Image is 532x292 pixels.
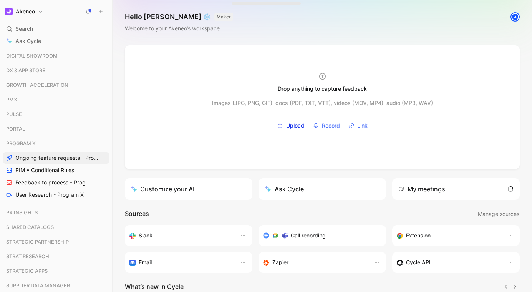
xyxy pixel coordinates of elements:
div: STRAT RESEARCH [3,251,109,262]
span: PROGRAM X [6,139,36,147]
span: Search [15,24,33,33]
div: Capture feedback from anywhere on the web [397,231,500,240]
button: AkeneoAkeneo [3,6,45,17]
div: PORTAL [3,123,109,134]
span: PIM • Conditional Rules [15,166,74,174]
span: PORTAL [6,125,25,133]
button: Record [310,120,343,131]
h2: What’s new in Cycle [125,282,184,291]
div: DX & APP STORE [3,65,109,78]
div: PROGRAM XOngoing feature requests - Program XView actionsPIM • Conditional RulesFeedback to proce... [3,138,109,201]
span: SHARED CATALOGS [6,223,54,231]
div: GROWTH ACCELERATION [3,79,109,93]
span: Feedback to process - Program X [15,179,91,186]
a: User Research - Program X [3,189,109,201]
div: GROWTH ACCELERATION [3,79,109,91]
div: Ask Cycle [265,184,304,194]
button: Manage sources [477,209,520,219]
div: PROGRAM X [3,138,109,149]
span: PULSE [6,110,22,118]
span: Record [322,121,340,130]
a: Feedback to process - Program X [3,177,109,188]
div: SUPPLIER DATA MANAGER [3,280,109,291]
h1: Hello [PERSON_NAME] ❄️ [125,12,233,22]
div: DIGITAL SHOWROOM [3,50,109,61]
div: PMX [3,94,109,105]
div: STRATEGIC APPS [3,265,109,279]
div: STRAT RESEARCH [3,251,109,264]
span: Ongoing feature requests - Program X [15,154,98,162]
h1: Akeneo [16,8,35,15]
h3: Email [139,258,152,267]
div: My meetings [398,184,445,194]
a: Customize your AI [125,178,252,200]
div: SHARED CATALOGS [3,221,109,235]
h3: Extension [406,231,431,240]
div: PMX [3,94,109,108]
label: Upload [274,120,307,131]
button: Link [346,120,370,131]
h3: Slack [139,231,152,240]
div: PORTAL [3,123,109,137]
span: Ask Cycle [15,36,41,46]
div: Drop anything to capture feedback [278,84,367,93]
div: Sync your customers, send feedback and get updates in Slack [129,231,232,240]
a: Ongoing feature requests - Program XView actions [3,152,109,164]
span: SUPPLIER DATA MANAGER [6,282,70,289]
button: Ask Cycle [259,178,386,200]
img: Akeneo [5,8,13,15]
span: STRAT RESEARCH [6,252,49,260]
div: PX INSIGHTS [3,207,109,221]
span: DX & APP STORE [6,66,45,74]
div: Customize your AI [131,184,194,194]
div: STRATEGIC PARTNERSHIP [3,236,109,247]
div: Forward emails to your feedback inbox [129,258,232,267]
span: GROWTH ACCELERATION [6,81,68,89]
div: PULSE [3,108,109,120]
div: Welcome to your Akeneo’s workspace [125,24,233,33]
div: Images (JPG, PNG, GIF), docs (PDF, TXT, VTT), videos (MOV, MP4), audio (MP3, WAV) [212,98,433,108]
button: View actions [98,154,106,162]
a: Ask Cycle [3,35,109,47]
span: DIGITAL SHOWROOM [6,52,58,60]
div: STRATEGIC APPS [3,265,109,277]
div: STRATEGIC PARTNERSHIP [3,236,109,250]
h2: Sources [125,209,149,219]
button: MAKER [214,13,233,21]
div: SHARED CATALOGS [3,221,109,233]
span: PMX [6,96,17,103]
div: Sync customers & send feedback from custom sources. Get inspired by our favorite use case [397,258,500,267]
div: DIGITAL SHOWROOM [3,50,109,64]
div: PULSE [3,108,109,122]
div: Record & transcribe meetings from Zoom, Meet & Teams. [263,231,375,240]
div: Search [3,23,109,35]
div: Capture feedback from thousands of sources with Zapier (survey results, recordings, sheets, etc). [263,258,366,267]
div: PX INSIGHTS [3,207,109,218]
div: DX & APP STORE [3,65,109,76]
a: PIM • Conditional Rules [3,164,109,176]
span: User Research - Program X [15,191,84,199]
h3: Call recording [291,231,326,240]
h3: Zapier [272,258,288,267]
h3: Cycle API [406,258,431,267]
span: STRATEGIC APPS [6,267,48,275]
div: A [511,13,519,21]
span: Link [357,121,368,130]
span: PX INSIGHTS [6,209,38,216]
span: STRATEGIC PARTNERSHIP [6,238,69,246]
